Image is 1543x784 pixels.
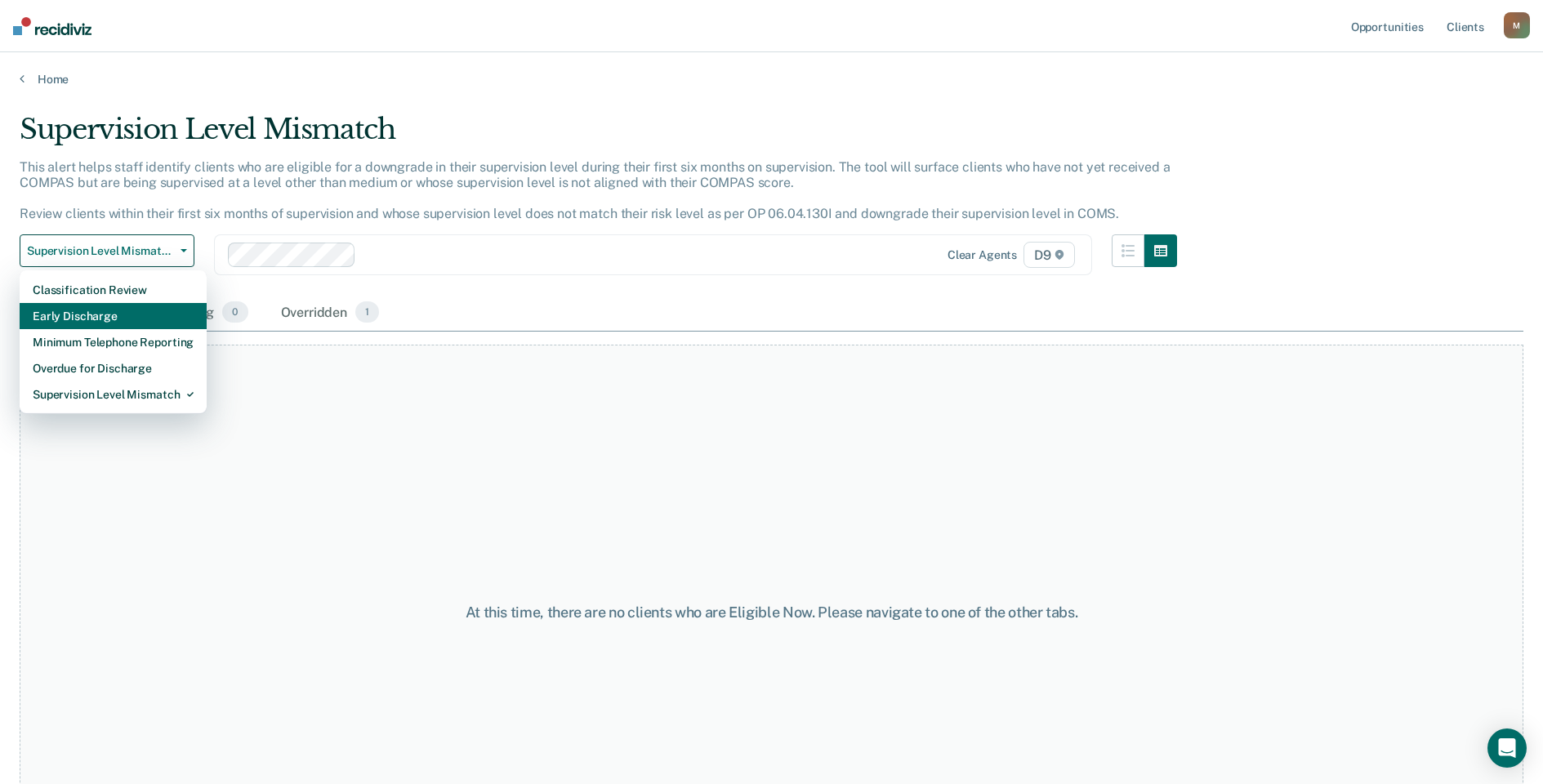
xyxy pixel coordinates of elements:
div: Minimum Telephone Reporting [33,329,194,355]
button: Supervision Level Mismatch [20,234,194,267]
span: 0 [222,301,248,323]
div: Open Intercom Messenger [1487,728,1527,768]
div: Supervision Level Mismatch [33,381,194,408]
span: Supervision Level Mismatch [27,244,174,258]
div: Clear agents [948,248,1017,262]
img: Recidiviz [13,17,91,35]
a: Home [20,72,1523,87]
div: Classification Review [33,277,194,303]
div: At this time, there are no clients who are Eligible Now. Please navigate to one of the other tabs. [396,604,1148,621]
div: Early Discharge [33,303,194,329]
p: This alert helps staff identify clients who are eligible for a downgrade in their supervision lev... [20,159,1171,222]
span: D9 [1023,242,1075,268]
div: Overridden1 [278,295,383,331]
div: Supervision Level Mismatch [20,113,1177,159]
div: Overdue for Discharge [33,355,194,381]
span: 1 [355,301,379,323]
button: M [1504,12,1530,38]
